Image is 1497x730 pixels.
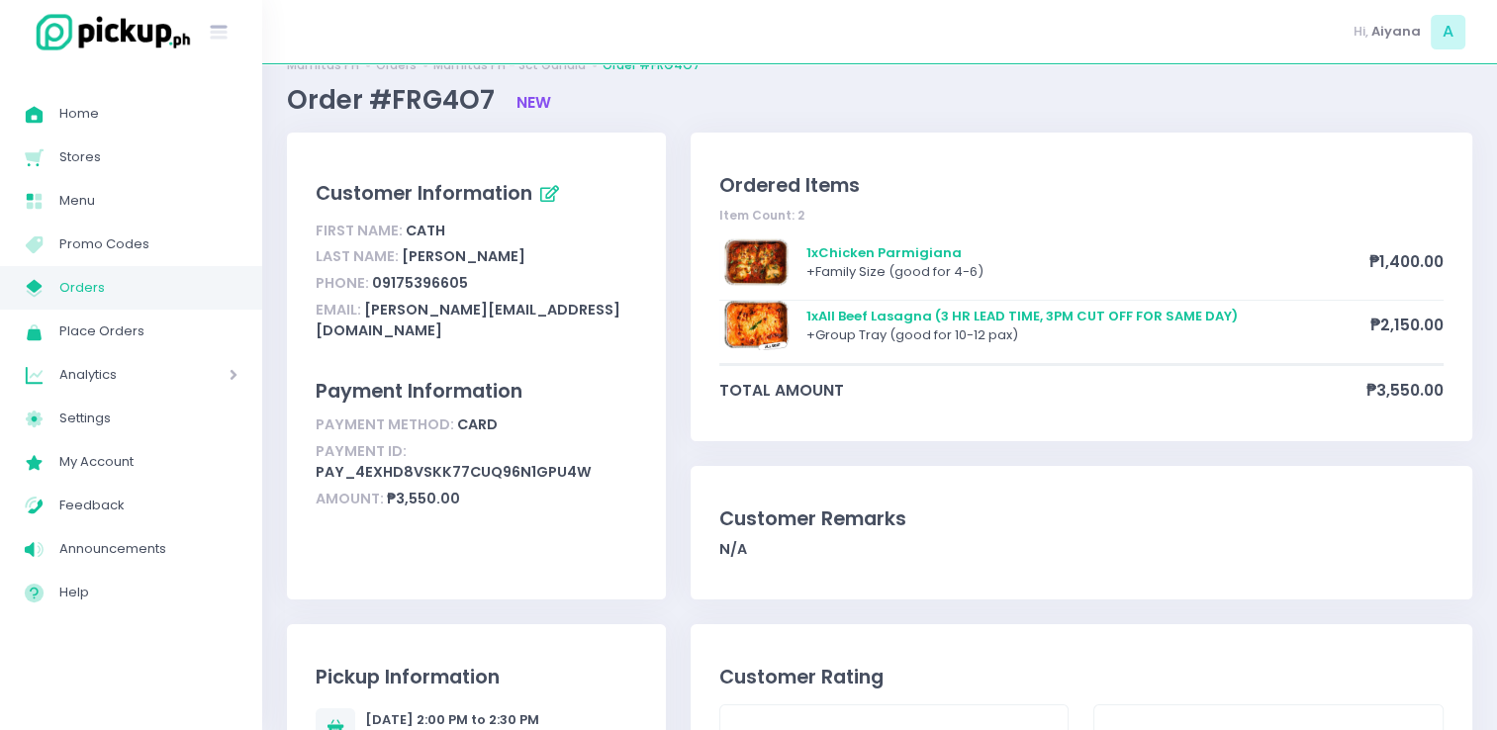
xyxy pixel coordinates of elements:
span: Analytics [59,362,173,388]
span: Order #FRG4O7 [287,82,501,118]
span: Orders [59,275,237,301]
div: [PERSON_NAME][EMAIL_ADDRESS][DOMAIN_NAME] [316,297,636,344]
img: logo [25,11,193,53]
span: Aiyana [1371,22,1421,42]
span: Stores [59,144,237,170]
a: Mamitas PH [287,56,359,74]
span: Menu [59,188,237,214]
span: Help [59,580,237,605]
span: Feedback [59,493,237,518]
span: First Name: [316,221,403,240]
div: card [316,411,636,438]
span: My Account [59,449,237,475]
div: Ordered Items [719,171,1444,200]
div: ₱3,550.00 [316,486,636,512]
span: Settings [59,406,237,431]
span: Last Name: [316,246,399,266]
div: Customer Remarks [719,504,1444,533]
div: Customer Information [316,178,636,212]
span: Payment ID: [316,441,407,461]
span: Payment Method: [316,414,454,434]
div: [DATE] 2:00 PM to 2:30 PM [365,710,539,730]
span: A [1431,15,1465,49]
span: Email: [316,300,361,319]
div: Cath [316,218,636,244]
span: new [516,92,551,113]
div: Payment Information [316,377,636,406]
span: Home [59,101,237,127]
div: Customer Rating [719,663,1444,691]
a: Orders [376,56,417,74]
div: Pickup Information [316,663,636,691]
span: Amount: [316,489,384,508]
span: Promo Codes [59,231,237,257]
span: Phone: [316,273,369,293]
span: total amount [719,379,1366,402]
a: Mamitas PH - Sct Gandia [433,56,586,74]
div: [PERSON_NAME] [316,244,636,271]
a: Order #FRG4O7 [603,56,701,74]
span: Announcements [59,536,237,562]
div: pay_4eXHd8VSKk77CUQ96n1gpU4W [316,438,636,486]
span: ₱3,550.00 [1366,379,1444,402]
div: 09175396605 [316,270,636,297]
span: Hi, [1354,22,1368,42]
div: N/A [719,539,1444,560]
div: Item Count: 2 [719,207,1444,225]
span: Place Orders [59,319,237,344]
